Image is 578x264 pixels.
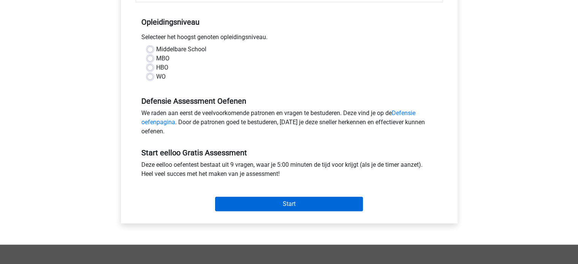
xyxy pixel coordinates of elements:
[156,63,168,72] label: HBO
[136,160,443,182] div: Deze eelloo oefentest bestaat uit 9 vragen, waar je 5:00 minuten de tijd voor krijgt (als je de t...
[141,148,437,157] h5: Start eelloo Gratis Assessment
[156,54,169,63] label: MBO
[215,197,363,211] input: Start
[141,14,437,30] h5: Opleidingsniveau
[136,33,443,45] div: Selecteer het hoogst genoten opleidingsniveau.
[136,109,443,139] div: We raden aan eerst de veelvoorkomende patronen en vragen te bestuderen. Deze vind je op de . Door...
[141,96,437,106] h5: Defensie Assessment Oefenen
[156,45,206,54] label: Middelbare School
[156,72,166,81] label: WO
